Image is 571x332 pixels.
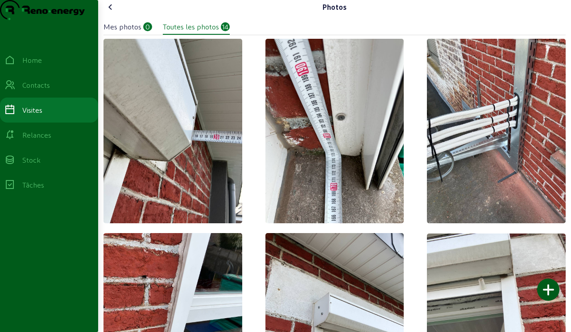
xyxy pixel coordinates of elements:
div: Mes photos [103,21,141,32]
div: 0 [143,22,152,31]
div: Relances [22,130,51,140]
div: 14 [221,22,230,31]
img: Ghuy14.jpeg [265,39,404,223]
img: ghuy15.jpeg [103,39,242,223]
div: Visites [22,105,42,115]
img: Ghuy13.jpeg [427,39,566,223]
div: Tâches [22,180,44,190]
div: Toutes les photos [163,21,219,32]
div: Home [22,55,42,66]
div: Contacts [22,80,50,90]
div: Stock [22,155,41,165]
div: Photos [323,2,347,12]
